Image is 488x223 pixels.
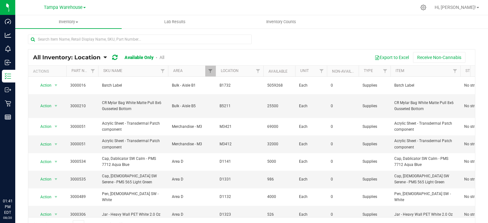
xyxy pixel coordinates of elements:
span: Each [299,176,323,182]
a: Unit [300,69,309,73]
span: D1331 [220,176,260,182]
span: select [52,122,60,131]
span: 0 [331,194,355,200]
a: Lab Results [122,15,228,29]
a: Inventory Counts [228,15,335,29]
span: 0 [331,82,355,89]
span: Acrylic Sheet - Transdermal Patch component [102,121,164,133]
span: Action [35,81,52,90]
span: Each [299,103,323,109]
a: Type [364,69,373,73]
button: Receive Non-Cannabis [413,52,465,63]
span: 69000 [267,124,291,130]
span: select [52,81,60,90]
inline-svg: Inbound [5,59,11,66]
span: Acrylic Sheet - Transdermal Patch component [394,121,457,133]
a: All Inventory: Location [33,54,104,61]
span: 0 [331,141,355,147]
p: 08/20 [3,215,12,220]
span: 3000051 [70,124,94,130]
span: Action [35,140,52,149]
span: 526 [267,212,291,218]
a: All [159,55,164,60]
a: Filter [316,66,327,76]
span: 3000016 [70,82,94,89]
span: Supplies [363,194,387,200]
span: Area D [172,194,212,200]
a: Non-Available [332,69,360,74]
span: Action [35,175,52,184]
span: Action [35,102,52,110]
inline-svg: Inventory [5,73,11,79]
span: Supplies [363,159,387,165]
span: D1132 [220,194,260,200]
a: Area [173,69,183,73]
span: 0 [331,176,355,182]
a: SKU Name [103,69,122,73]
span: Supplies [363,124,387,130]
a: Available [268,69,288,74]
span: 32000 [267,141,291,147]
a: Filter [253,66,263,76]
span: 0 [331,212,355,218]
span: Pen, [DEMOGRAPHIC_DATA] SW - White [102,191,164,203]
span: Action [35,210,52,219]
button: Export to Excel [370,52,413,63]
iframe: Resource center [6,172,25,191]
span: Supplies [363,103,387,109]
span: Each [299,194,323,200]
span: 4000 [267,194,291,200]
a: Inventory [15,15,122,29]
span: Jar - Heavy Wall PET White 2.0 Oz [394,212,457,218]
span: 3000051 [70,141,94,147]
span: Cap, [DEMOGRAPHIC_DATA] SW Serene - PMS 565 Light Green [394,173,457,185]
span: select [52,210,60,219]
span: CR Mylar Bag White Matte Pull 8x6 Gusseted Bottom [102,100,164,112]
p: 01:41 PM EDT [3,198,12,215]
span: select [52,140,60,149]
span: Merchandise - M3 [172,124,212,130]
span: Jar - Heavy Wall PET White 2.0 Oz [102,212,164,218]
span: Each [299,82,323,89]
span: D1141 [220,159,260,165]
a: Filter [158,66,168,76]
a: Available Only [125,55,153,60]
span: select [52,102,60,110]
inline-svg: Outbound [5,87,11,93]
span: Supplies [363,141,387,147]
inline-svg: Retail [5,100,11,107]
inline-svg: Monitoring [5,46,11,52]
span: Each [299,212,323,218]
div: Actions [33,69,64,74]
span: Cap, Dablicator SW Calm - PMS 7712 Aqua Blue [102,156,164,168]
span: Acrylic Sheet - Transdermal Patch component [102,138,164,150]
span: Supplies [363,176,387,182]
span: select [52,193,60,201]
span: Action [35,122,52,131]
span: Area D [172,212,212,218]
span: 3000535 [70,176,94,182]
span: 5000 [267,159,291,165]
span: Cap, [DEMOGRAPHIC_DATA] SW Serene - PMS 565 Light Green [102,173,164,185]
span: Acrylic Sheet - Transdermal Patch component [394,138,457,150]
span: 25500 [267,103,291,109]
span: 3000489 [70,194,94,200]
span: Cap, Dablicator SW Calm - PMS 7712 Aqua Blue [394,156,457,168]
span: 3000534 [70,159,94,165]
span: 3000210 [70,103,94,109]
span: 0 [331,103,355,109]
inline-svg: Reports [5,114,11,120]
span: Action [35,157,52,166]
span: Each [299,124,323,130]
span: D1323 [220,212,260,218]
span: Bulk - Aisle B1 [172,82,212,89]
span: Hi, [PERSON_NAME]! [435,5,476,10]
span: select [52,157,60,166]
span: Lab Results [156,19,194,25]
span: M3421 [220,124,260,130]
a: Strain [465,69,478,73]
span: Action [35,193,52,201]
span: Inventory Counts [258,19,305,25]
span: Pen, [DEMOGRAPHIC_DATA] SW - White [394,191,457,203]
span: Batch Label [394,82,457,89]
